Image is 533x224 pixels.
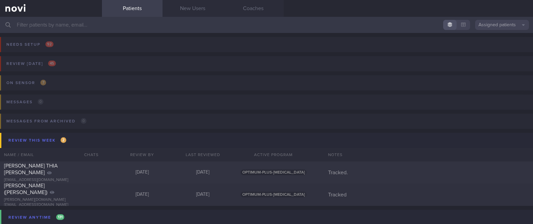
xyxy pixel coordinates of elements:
button: Assigned patients [475,20,529,30]
span: 131 [56,214,64,220]
span: 2 [61,137,66,143]
div: Review this week [7,136,68,145]
span: 45 [48,61,56,66]
div: [DATE] [173,192,233,198]
span: OPTIMUM-PLUS-[MEDICAL_DATA] [241,192,307,197]
div: Review anytime [7,213,66,222]
span: [PERSON_NAME] THIA [PERSON_NAME] [4,163,58,175]
div: Messages from Archived [5,117,88,126]
span: OPTIMUM-PLUS-[MEDICAL_DATA] [241,170,307,175]
div: Review By [112,148,173,161]
span: 0 [38,99,43,105]
div: Review [DATE] [5,59,58,68]
span: 92 [45,41,54,47]
div: [DATE] [173,170,233,176]
div: Last Reviewed [173,148,233,161]
div: Tracked [324,191,533,198]
div: Tracked. [324,169,533,176]
div: [EMAIL_ADDRESS][DOMAIN_NAME] [4,178,98,183]
span: 0 [81,118,86,124]
div: Needs setup [5,40,55,49]
span: [PERSON_NAME] ([PERSON_NAME]) [4,183,47,195]
div: Notes [324,148,533,161]
div: [PERSON_NAME][DOMAIN_NAME][EMAIL_ADDRESS][DOMAIN_NAME] [4,197,98,208]
div: Chats [75,148,102,161]
div: On sensor [5,78,48,87]
div: [DATE] [112,170,173,176]
span: 7 [40,80,46,85]
div: Active Program [233,148,314,161]
div: Messages [5,98,45,107]
div: [DATE] [112,192,173,198]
